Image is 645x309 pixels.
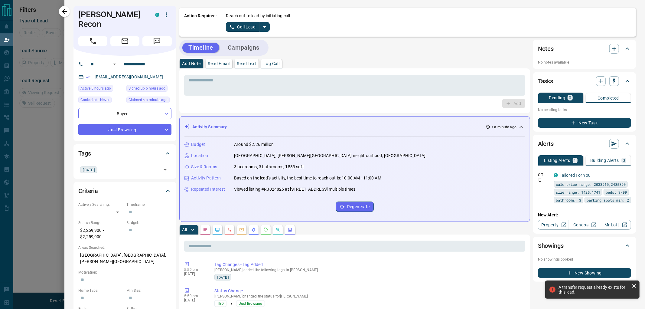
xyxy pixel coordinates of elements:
p: Search Range: [78,220,123,225]
svg: Emails [239,227,244,232]
div: condos.ca [155,13,159,17]
div: Notes [538,41,631,56]
p: Size & Rooms [191,164,217,170]
button: New Task [538,118,631,128]
p: Around $2.26 million [234,141,274,148]
p: Activity Pattern [191,175,221,181]
div: condos.ca [554,173,558,177]
p: Budget: [126,220,171,225]
button: Open [111,61,118,68]
p: Timeframe: [126,202,171,207]
button: Campaigns [222,43,265,53]
button: Timeline [182,43,219,53]
a: Mr.Loft [600,220,631,230]
a: [EMAIL_ADDRESS][DOMAIN_NAME] [95,74,163,79]
p: Action Required: [184,13,217,32]
p: Min Size: [126,288,171,293]
p: Based on the lead's activity, the best time to reach out is: 10:00 AM - 11:00 AM [234,175,381,181]
span: Call [78,36,107,46]
svg: Opportunities [275,227,280,232]
div: Buyer [78,108,171,119]
svg: Email Verified [86,75,90,79]
p: 5:59 pm [184,268,205,272]
button: New Showing [538,268,631,278]
div: Tue Sep 16 2025 [126,97,171,105]
span: bathrooms: 3 [556,197,581,203]
svg: Lead Browsing Activity [215,227,220,232]
span: [DATE] [217,274,229,280]
p: < a minute ago [491,124,516,130]
p: [PERSON_NAME] changed the status for [PERSON_NAME] [214,294,523,298]
p: [PERSON_NAME] added the following tags to [PERSON_NAME] [214,268,523,272]
span: [DATE] [82,167,95,173]
p: All [182,228,187,232]
p: [DATE] [184,272,205,276]
p: No notes available [538,60,631,65]
span: size range: 1425,1741 [556,189,600,195]
div: Tags [78,146,171,161]
div: Tue Sep 16 2025 [78,85,123,94]
p: No pending tasks [538,105,631,114]
p: 0 [623,158,625,163]
p: Areas Searched: [78,245,171,250]
a: Property [538,220,569,230]
span: Message [142,36,171,46]
p: Listing Alerts [544,158,570,163]
svg: Push Notification Only [538,178,542,182]
p: [GEOGRAPHIC_DATA], [PERSON_NAME][GEOGRAPHIC_DATA] neighbourhood, [GEOGRAPHIC_DATA] [234,153,425,159]
div: split button [226,22,270,32]
div: Showings [538,238,631,253]
span: Signed up 6 hours ago [129,85,165,91]
svg: Notes [203,227,208,232]
div: Tue Sep 16 2025 [126,85,171,94]
p: 0 [569,96,571,100]
h2: Showings [538,241,564,251]
span: beds: 3-99 [606,189,627,195]
div: A transfer request already exists for this lead. [559,285,629,294]
button: Call Lead [226,22,259,32]
span: sale price range: 2033910,2485890 [556,181,626,187]
p: Viewed listing #R3024825 at [STREET_ADDRESS] multiple times [234,186,355,192]
button: Open [161,166,169,174]
svg: Agent Actions [288,227,292,232]
h2: Tasks [538,76,553,86]
p: Location [191,153,208,159]
svg: Calls [227,227,232,232]
h2: Alerts [538,139,554,149]
p: [DATE] [184,298,205,302]
div: Just Browsing [78,124,171,135]
span: TBD [217,301,224,307]
div: Criteria [78,184,171,198]
p: Off [538,172,550,178]
p: $2,259,900 - $2,259,900 [78,225,123,242]
h1: [PERSON_NAME] Recon [78,10,146,29]
p: Budget [191,141,205,148]
a: Condos [569,220,600,230]
p: Send Text [237,61,256,66]
span: Email [110,36,139,46]
h2: Criteria [78,186,98,196]
p: Repeated Interest [191,186,225,192]
p: 3 bedrooms, 3 bathrooms, 1583 sqft [234,164,304,170]
svg: Requests [263,227,268,232]
p: Reach out to lead by initiating call [226,13,290,19]
p: Motivation: [78,270,171,275]
p: Building Alerts [590,158,619,163]
p: Send Email [208,61,230,66]
span: Just Browsing [239,301,262,307]
div: Alerts [538,136,631,151]
h2: Notes [538,44,554,54]
div: Activity Summary< a minute ago [184,121,525,133]
p: No showings booked [538,257,631,262]
p: Actively Searching: [78,202,123,207]
h2: Tags [78,149,91,158]
p: 1 [574,158,576,163]
span: Claimed < a minute ago [129,97,168,103]
p: New Alert: [538,212,631,218]
p: Home Type: [78,288,123,293]
p: Status Change [214,288,523,294]
p: Pending [549,96,565,100]
p: Tag Changes - Tag Added [214,261,523,268]
span: Contacted - Never [80,97,109,103]
p: Activity Summary [192,124,227,130]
